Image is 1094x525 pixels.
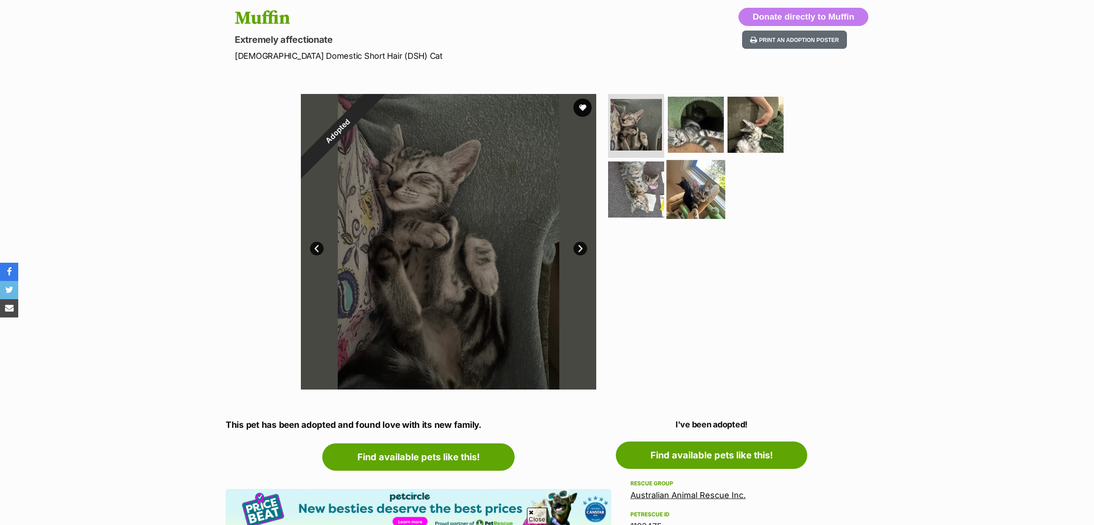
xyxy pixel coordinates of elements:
div: Rescue group [630,480,793,487]
a: Next [573,242,587,255]
img: Photo of Muffin [666,160,725,218]
a: Prev [310,242,324,255]
p: [DEMOGRAPHIC_DATA] Domestic Short Hair (DSH) Cat [235,50,620,62]
a: Find available pets like this! [322,443,515,471]
p: Extremely affectionate [235,33,620,46]
p: I've been adopted! [616,418,807,431]
div: Adopted [280,73,395,188]
p: This pet has been adopted and found love with its new family. [226,419,611,432]
img: Photo of Muffin [608,161,664,218]
img: Photo of Muffin [728,97,784,153]
a: Find available pets like this! [616,442,807,469]
button: Print an adoption poster [742,31,847,49]
span: Close [527,508,547,524]
img: Photo of Muffin [668,97,724,153]
img: Photo of Muffin [610,99,662,151]
h1: Muffin [235,8,620,29]
button: Donate directly to Muffin [738,8,868,26]
div: PetRescue ID [630,511,793,518]
a: Australian Animal Rescue Inc. [630,490,746,500]
button: favourite [573,99,592,117]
